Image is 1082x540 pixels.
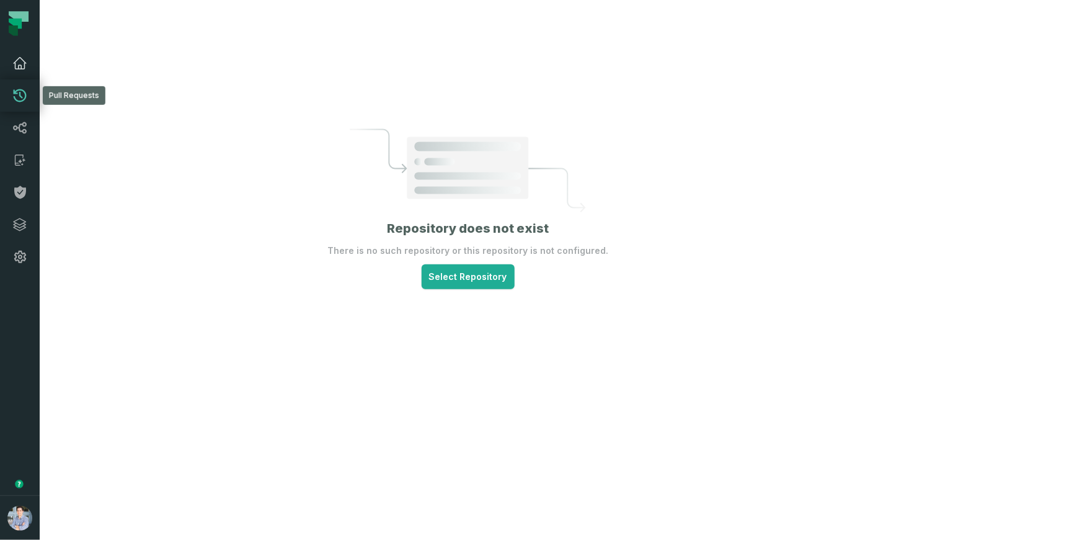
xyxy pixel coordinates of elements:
div: Pull Requests [43,86,105,105]
h1: Repository does not exist [387,220,549,237]
p: There is no such repository or this repository is not configured. [327,245,608,257]
img: avatar of Alon Nafta [7,506,32,531]
button: Select Repository [422,264,515,289]
div: Tooltip anchor [14,479,25,490]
